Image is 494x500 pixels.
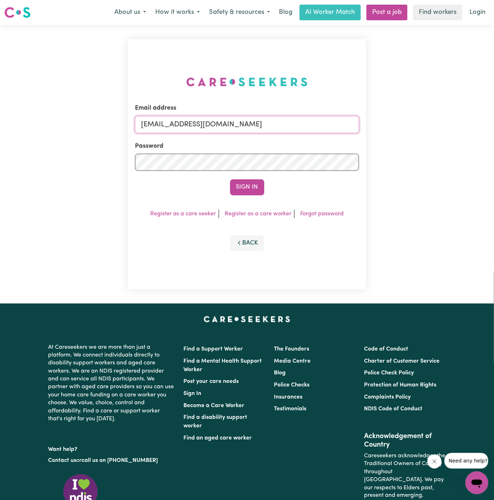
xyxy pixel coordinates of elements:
button: How it works [151,5,204,20]
input: Email address [135,116,359,133]
a: Insurances [274,394,302,400]
button: Back [230,235,264,251]
a: Blog [275,5,297,20]
a: Police Check Policy [364,370,414,376]
a: Careseekers home page [204,316,290,322]
a: call us on [PHONE_NUMBER] [82,458,158,463]
a: Code of Conduct [364,346,408,352]
iframe: Close message [427,454,442,469]
a: Sign In [184,391,202,396]
label: Password [135,142,163,151]
a: NDIS Code of Conduct [364,406,422,412]
a: Find workers [413,5,462,20]
h2: Acknowledgement of Country [364,432,446,449]
a: The Founders [274,346,309,352]
p: or [48,454,175,467]
a: Complaints Policy [364,394,411,400]
a: Protection of Human Rights [364,382,436,388]
a: Post your care needs [184,379,239,384]
a: Register as a care worker [225,211,291,217]
button: Sign In [230,179,264,195]
a: Login [465,5,490,20]
a: Forgot password [300,211,344,217]
button: About us [110,5,151,20]
p: Want help? [48,443,175,453]
img: Careseekers logo [4,6,31,19]
a: Find an aged care worker [184,435,252,441]
a: Become a Care Worker [184,403,245,409]
a: Post a job [366,5,407,20]
a: Contact us [48,458,77,463]
a: Testimonials [274,406,306,412]
a: Blog [274,370,286,376]
button: Safety & resources [204,5,275,20]
a: Find a disability support worker [184,415,248,429]
label: Email address [135,104,176,113]
a: Charter of Customer Service [364,358,440,364]
a: Police Checks [274,382,310,388]
a: Find a Support Worker [184,346,243,352]
a: Register as a care seeker [150,211,216,217]
a: Media Centre [274,358,311,364]
a: Find a Mental Health Support Worker [184,358,262,373]
iframe: Message from company [444,453,488,469]
iframe: Button to launch messaging window [466,472,488,494]
p: At Careseekers we are more than just a platform. We connect individuals directly to disability su... [48,341,175,426]
a: AI Worker Match [300,5,361,20]
a: Careseekers logo [4,4,31,21]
